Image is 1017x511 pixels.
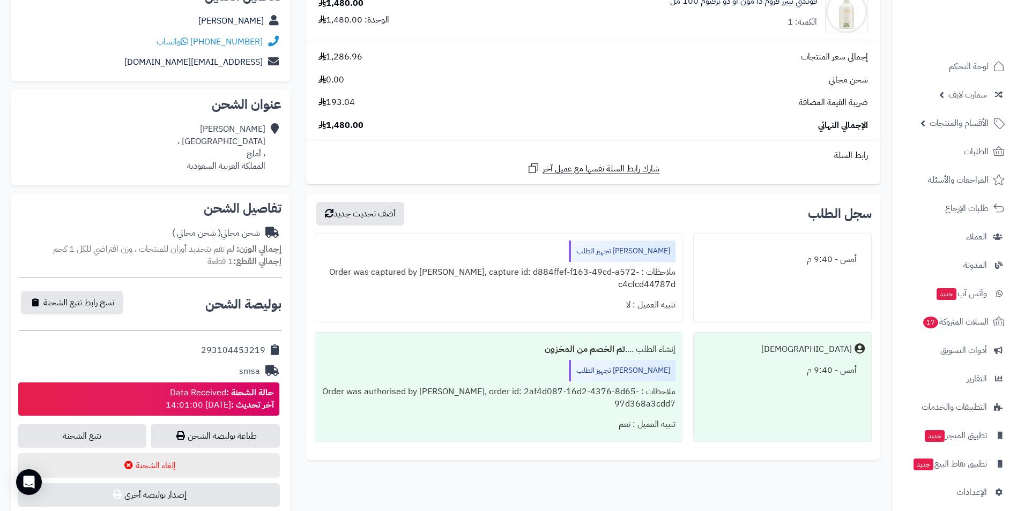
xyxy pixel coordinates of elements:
div: أمس - 9:40 م [700,360,865,381]
span: ( شحن مجاني ) [172,227,221,239]
span: الطلبات [964,144,989,159]
div: [PERSON_NAME] تجهيز الطلب [569,241,675,262]
h2: بوليصة الشحن [205,298,281,311]
div: الوحدة: 1,480.00 [318,14,389,26]
h2: عنوان الشحن [19,98,281,111]
strong: إجمالي الوزن: [236,243,281,255]
span: ضريبة القيمة المضافة [799,96,868,109]
strong: إجمالي القطع: [233,255,281,268]
div: 293104453219 [201,344,265,357]
img: logo-2.png [944,15,1007,37]
a: تتبع الشحنة [18,424,146,448]
a: أدوات التسويق [898,337,1011,363]
span: جديد [914,459,933,470]
button: إصدار بوليصة أخرى [18,483,280,507]
span: جديد [937,288,956,300]
a: واتساب [157,35,188,48]
a: [PERSON_NAME] [198,14,264,27]
a: تطبيق المتجرجديد [898,423,1011,448]
a: لوحة التحكم [898,54,1011,79]
a: العملاء [898,224,1011,250]
a: المراجعات والأسئلة [898,167,1011,193]
div: [DEMOGRAPHIC_DATA] [761,343,852,356]
span: 1,286.96 [318,51,362,63]
b: تم الخصم من المخزون [545,343,625,356]
span: الإعدادات [956,485,987,500]
span: لوحة التحكم [949,59,989,74]
a: [PHONE_NUMBER] [190,35,263,48]
div: ملاحظات : Order was captured by [PERSON_NAME], capture id: d884ffef-f163-49cd-a572-c4cfcd44787d [322,262,675,295]
a: التقارير [898,366,1011,392]
span: السلات المتروكة [922,314,989,329]
span: طلبات الإرجاع [945,201,989,216]
button: نسخ رابط تتبع الشحنة [21,291,123,314]
span: التقارير [967,371,987,386]
strong: حالة الشحنة : [226,386,274,399]
div: شحن مجاني [172,227,260,239]
div: smsa [239,365,260,378]
span: أدوات التسويق [940,343,987,358]
span: 193.04 [318,96,355,109]
span: 1,480.00 [318,119,363,132]
span: المراجعات والأسئلة [928,172,989,187]
a: الطلبات [898,139,1011,164]
div: [PERSON_NAME] تجهيز الطلب [569,360,675,381]
span: نسخ رابط تتبع الشحنة [43,296,114,309]
span: شحن مجاني [829,74,868,86]
a: [EMAIL_ADDRESS][DOMAIN_NAME] [124,56,263,69]
h3: سجل الطلب [808,207,872,220]
div: إنشاء الطلب .... [322,339,675,360]
div: الكمية: 1 [788,16,817,28]
div: أمس - 9:40 م [700,249,865,270]
span: سمارت لايف [948,87,987,102]
span: تطبيق المتجر [924,428,987,443]
span: التطبيقات والخدمات [922,400,987,415]
span: 0.00 [318,74,344,86]
a: وآتس آبجديد [898,281,1011,306]
a: شارك رابط السلة نفسها مع عميل آخر [527,162,659,175]
a: السلات المتروكة17 [898,309,1011,335]
a: المدونة [898,252,1011,278]
div: تنبيه العميل : نعم [322,414,675,435]
div: تنبيه العميل : لا [322,295,675,315]
a: طلبات الإرجاع [898,196,1011,221]
div: Open Intercom Messenger [16,469,42,495]
span: إجمالي سعر المنتجات [801,51,868,63]
div: [PERSON_NAME] [GEOGRAPHIC_DATA] ، ، أملج المملكة العربية السعودية [177,123,265,172]
h2: تفاصيل الشحن [19,202,281,215]
span: جديد [925,430,945,442]
span: المدونة [963,258,987,273]
a: طباعة بوليصة الشحن [151,424,279,448]
div: ملاحظات : Order was authorised by [PERSON_NAME], order id: 2af4d087-16d2-4376-8d65-97d368a3cdd7 [322,381,675,415]
button: أضف تحديث جديد [316,202,404,226]
a: تطبيق نقاط البيعجديد [898,451,1011,477]
div: Data Received [DATE] 14:01:00 [166,387,274,411]
span: لم تقم بتحديد أوزان للمنتجات ، وزن افتراضي للكل 1 كجم [53,243,234,255]
a: التطبيقات والخدمات [898,394,1011,420]
span: الأقسام والمنتجات [930,116,989,131]
span: وآتس آب [936,286,987,301]
div: رابط السلة [310,149,876,162]
a: الإعدادات [898,479,1011,505]
span: 17 [923,316,939,329]
span: شارك رابط السلة نفسها مع عميل آخر [543,163,659,175]
span: العملاء [966,229,987,244]
button: إلغاء الشحنة [18,453,280,478]
span: الإجمالي النهائي [818,119,868,132]
strong: آخر تحديث : [231,399,274,411]
small: 1 قطعة [207,255,281,268]
span: تطبيق نقاط البيع [912,456,987,471]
